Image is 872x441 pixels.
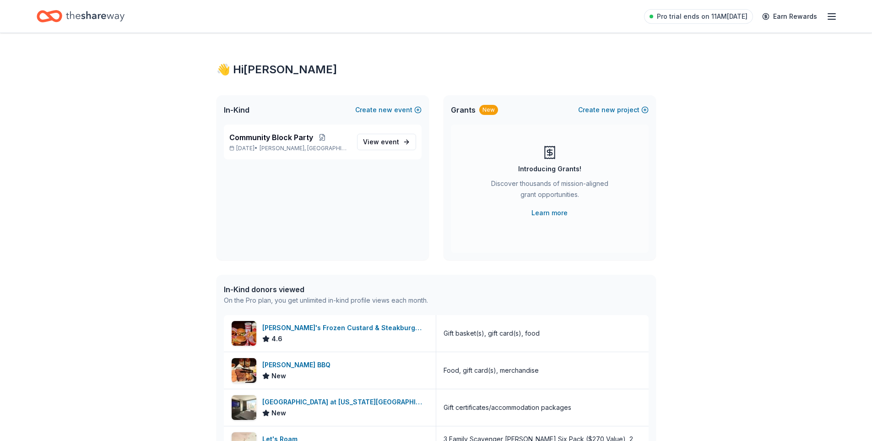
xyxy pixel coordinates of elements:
[37,5,125,27] a: Home
[262,322,428,333] div: [PERSON_NAME]'s Frozen Custard & Steakburgers
[379,104,392,115] span: new
[217,62,656,77] div: 👋 Hi [PERSON_NAME]
[363,136,399,147] span: View
[578,104,649,115] button: Createnewproject
[444,365,539,376] div: Food, gift card(s), merchandise
[262,397,428,408] div: [GEOGRAPHIC_DATA] at [US_STATE][GEOGRAPHIC_DATA]
[657,11,747,22] span: Pro trial ends on 11AM[DATE]
[444,402,571,413] div: Gift certificates/accommodation packages
[487,178,612,204] div: Discover thousands of mission-aligned grant opportunities.
[357,134,416,150] a: View event
[224,295,428,306] div: On the Pro plan, you get unlimited in-kind profile views each month.
[451,104,476,115] span: Grants
[271,408,286,419] span: New
[518,163,581,174] div: Introducing Grants!
[531,207,568,218] a: Learn more
[757,8,823,25] a: Earn Rewards
[260,145,349,152] span: [PERSON_NAME], [GEOGRAPHIC_DATA]
[224,284,428,295] div: In-Kind donors viewed
[224,104,249,115] span: In-Kind
[444,328,540,339] div: Gift basket(s), gift card(s), food
[355,104,422,115] button: Createnewevent
[262,359,334,370] div: [PERSON_NAME] BBQ
[232,395,256,420] img: Image for Hollywood Casino at Kansas Speedway
[229,132,313,143] span: Community Block Party
[381,138,399,146] span: event
[232,321,256,346] img: Image for Freddy's Frozen Custard & Steakburgers
[644,9,753,24] a: Pro trial ends on 11AM[DATE]
[229,145,350,152] p: [DATE] •
[479,105,498,115] div: New
[601,104,615,115] span: new
[271,333,282,344] span: 4.6
[232,358,256,383] img: Image for Billy Sims BBQ
[271,370,286,381] span: New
